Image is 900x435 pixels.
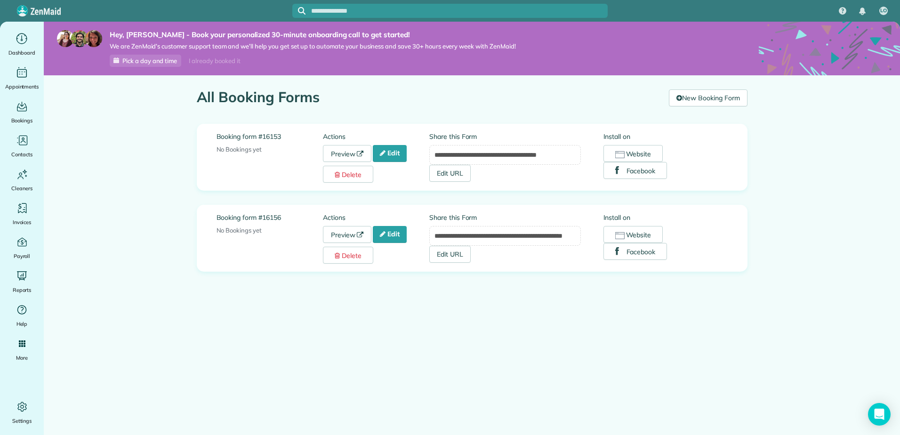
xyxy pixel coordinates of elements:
a: Delete [323,247,373,264]
a: Invoices [4,201,40,227]
a: Edit [373,226,407,243]
div: I already booked it [183,55,246,67]
div: Open Intercom Messenger [868,403,891,426]
span: Contacts [11,150,32,159]
label: Booking form #16156 [217,213,323,222]
a: Contacts [4,133,40,159]
a: Reports [4,268,40,295]
label: Booking form #16153 [217,132,323,141]
span: Payroll [14,251,31,261]
strong: Hey, [PERSON_NAME] - Book your personalized 30-minute onboarding call to get started! [110,30,516,40]
span: Settings [12,416,32,426]
button: Facebook [603,162,667,179]
img: jorge-587dff0eeaa6aab1f244e6dc62b8924c3b6ad411094392a53c71c6c4a576187d.jpg [71,30,88,47]
button: Website [603,226,663,243]
span: Help [16,319,28,329]
a: Bookings [4,99,40,125]
label: Actions [323,132,429,141]
span: Pick a day and time [122,57,177,64]
span: Cleaners [11,184,32,193]
a: Pick a day and time [110,55,181,67]
a: Edit [373,145,407,162]
label: Actions [323,213,429,222]
img: maria-72a9807cf96188c08ef61303f053569d2e2a8a1cde33d635c8a3ac13582a053d.jpg [57,30,74,47]
span: We are ZenMaid’s customer support team and we’ll help you get set up to automate your business an... [110,42,516,50]
h1: All Booking Forms [197,89,662,105]
a: Preview [323,145,372,162]
button: Facebook [603,243,667,260]
label: Install on [603,213,728,222]
span: LO [880,7,887,15]
span: Bookings [11,116,33,125]
a: Help [4,302,40,329]
label: Share this Form [429,132,581,141]
span: No Bookings yet [217,145,262,153]
a: Settings [4,399,40,426]
span: More [16,353,28,362]
a: Edit URL [429,246,471,263]
span: Appointments [5,82,39,91]
a: Edit URL [429,165,471,182]
a: Payroll [4,234,40,261]
span: Invoices [13,217,32,227]
img: michelle-19f622bdf1676172e81f8f8fba1fb50e276960ebfe0243fe18214015130c80e4.jpg [85,30,102,47]
label: Install on [603,132,728,141]
button: Focus search [292,7,305,15]
a: Cleaners [4,167,40,193]
span: No Bookings yet [217,226,262,234]
a: Delete [323,166,373,183]
svg: Focus search [298,7,305,15]
a: Dashboard [4,31,40,57]
span: Dashboard [8,48,35,57]
a: Preview [323,226,372,243]
a: New Booking Form [669,89,747,106]
span: Reports [13,285,32,295]
div: Notifications [852,1,872,22]
button: Website [603,145,663,162]
label: Share this Form [429,213,581,222]
a: Appointments [4,65,40,91]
